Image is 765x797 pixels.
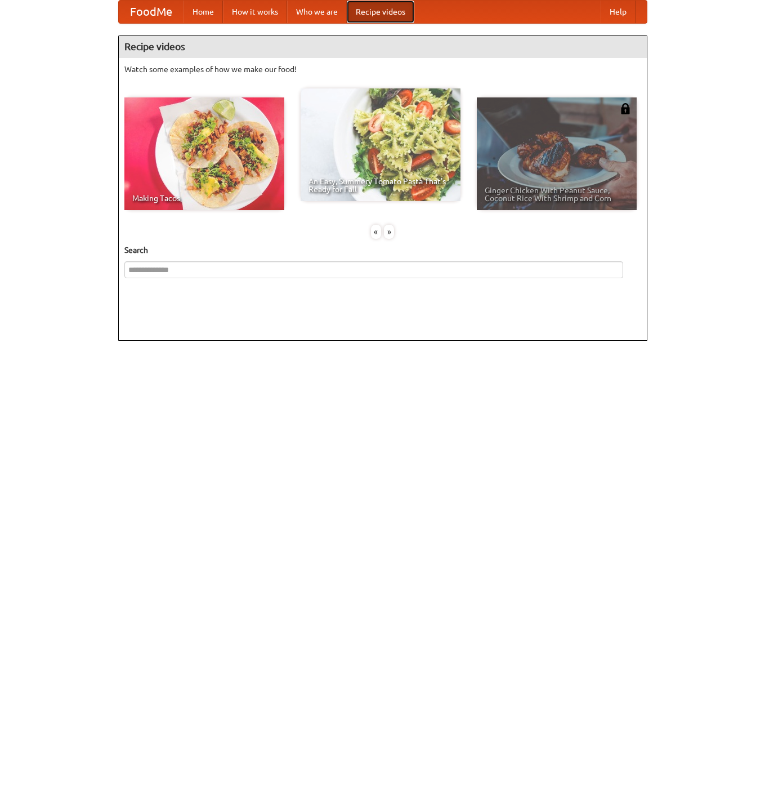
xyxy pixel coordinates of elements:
a: Who we are [287,1,347,23]
h5: Search [124,244,641,256]
a: FoodMe [119,1,184,23]
p: Watch some examples of how we make our food! [124,64,641,75]
a: Recipe videos [347,1,414,23]
img: 483408.png [620,103,631,114]
div: « [371,225,381,239]
span: An Easy, Summery Tomato Pasta That's Ready for Fall [308,177,453,193]
a: How it works [223,1,287,23]
div: » [384,225,394,239]
a: Help [601,1,636,23]
h4: Recipe videos [119,35,647,58]
a: Making Tacos [124,97,284,210]
a: Home [184,1,223,23]
span: Making Tacos [132,194,276,202]
a: An Easy, Summery Tomato Pasta That's Ready for Fall [301,88,460,201]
